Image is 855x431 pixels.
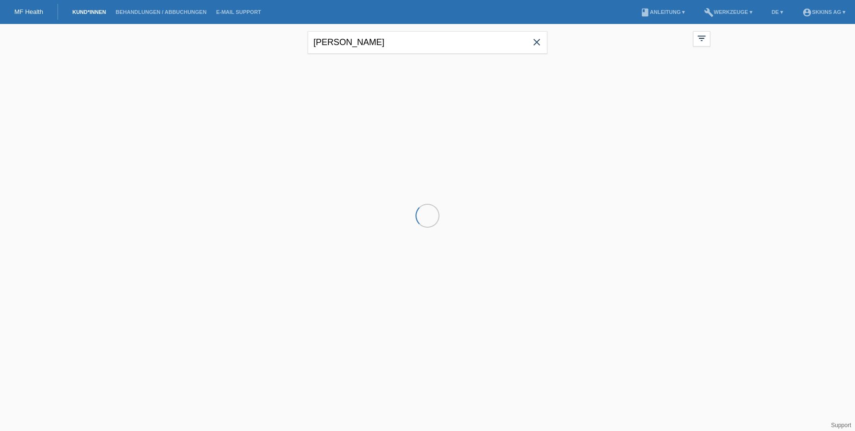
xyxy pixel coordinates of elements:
a: account_circleSKKINS AG ▾ [797,9,850,15]
i: filter_list [696,33,707,44]
a: DE ▾ [767,9,788,15]
a: Kund*innen [68,9,111,15]
input: Suche... [308,31,547,54]
a: bookAnleitung ▾ [635,9,690,15]
i: account_circle [802,8,812,17]
a: Support [831,422,851,429]
i: build [704,8,714,17]
i: close [531,36,543,48]
a: buildWerkzeuge ▾ [699,9,757,15]
i: book [640,8,650,17]
a: Behandlungen / Abbuchungen [111,9,211,15]
a: MF Health [14,8,43,15]
a: E-Mail Support [211,9,266,15]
